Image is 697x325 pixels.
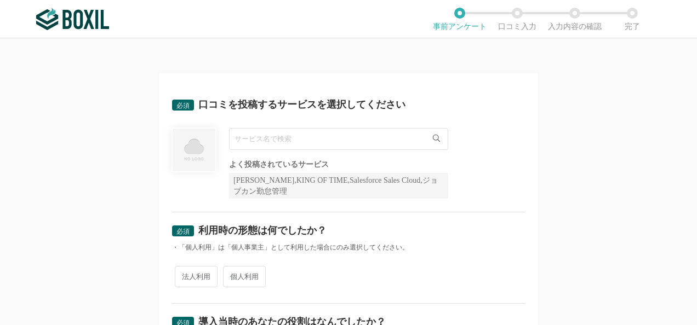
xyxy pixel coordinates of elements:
[431,8,488,31] li: 事前アンケート
[175,266,218,287] span: 法人利用
[546,8,603,31] li: 入力内容の確認
[229,128,448,150] input: サービス名で検索
[172,243,525,252] div: ・「個人利用」は「個人事業主」として利用した場合にのみ選択してください。
[229,161,448,169] div: よく投稿されているサービス
[176,228,190,235] span: 必須
[603,8,661,31] li: 完了
[36,8,109,30] img: ボクシルSaaS_ロゴ
[223,266,266,287] span: 個人利用
[198,100,405,109] div: 口コミを投稿するサービスを選択してください
[229,173,448,199] div: [PERSON_NAME],KING OF TIME,Salesforce Sales Cloud,ジョブカン勤怠管理
[176,102,190,109] span: 必須
[488,8,546,31] li: 口コミ入力
[198,225,327,235] div: 利用時の形態は何でしたか？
